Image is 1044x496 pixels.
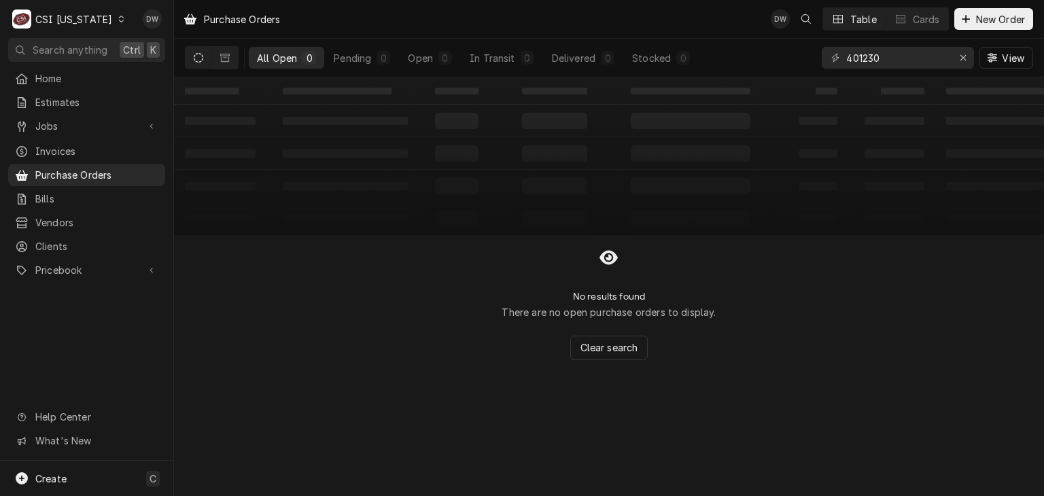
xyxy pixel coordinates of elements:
[679,51,687,65] div: 0
[174,77,1044,235] table: All Open Purchase Orders List Loading
[35,473,67,484] span: Create
[522,88,587,94] span: ‌
[771,10,790,29] div: DW
[850,12,877,26] div: Table
[795,8,817,30] button: Open search
[35,144,158,158] span: Invoices
[305,51,313,65] div: 0
[913,12,940,26] div: Cards
[8,38,165,62] button: Search anythingCtrlK
[35,71,158,86] span: Home
[35,168,158,182] span: Purchase Orders
[470,51,515,65] div: In Transit
[523,51,532,65] div: 0
[8,406,165,428] a: Go to Help Center
[8,67,165,90] a: Home
[35,410,157,424] span: Help Center
[816,88,837,94] span: ‌
[379,51,387,65] div: 0
[408,51,433,65] div: Open
[502,305,716,319] p: There are no open purchase orders to display.
[12,10,31,29] div: C
[435,88,478,94] span: ‌
[771,10,790,29] div: Dyane Weber's Avatar
[35,263,138,277] span: Pricebook
[35,12,112,26] div: CSI [US_STATE]
[552,51,595,65] div: Delivered
[979,47,1033,69] button: View
[257,51,297,65] div: All Open
[185,88,239,94] span: ‌
[150,43,156,57] span: K
[143,10,162,29] div: Dyane Weber's Avatar
[143,10,162,29] div: DW
[954,8,1033,30] button: New Order
[8,429,165,452] a: Go to What's New
[952,47,974,69] button: Erase input
[631,88,750,94] span: ‌
[8,188,165,210] a: Bills
[8,91,165,113] a: Estimates
[35,192,158,206] span: Bills
[8,115,165,137] a: Go to Jobs
[570,336,648,360] button: Clear search
[632,51,671,65] div: Stocked
[8,259,165,281] a: Go to Pricebook
[33,43,107,57] span: Search anything
[12,10,31,29] div: CSI Kentucky's Avatar
[150,472,156,486] span: C
[8,235,165,258] a: Clients
[35,215,158,230] span: Vendors
[573,291,646,302] h2: No results found
[999,51,1027,65] span: View
[334,51,371,65] div: Pending
[846,47,948,69] input: Keyword search
[8,140,165,162] a: Invoices
[35,119,138,133] span: Jobs
[283,88,391,94] span: ‌
[973,12,1028,26] span: New Order
[881,88,924,94] span: ‌
[8,211,165,234] a: Vendors
[35,239,158,253] span: Clients
[8,164,165,186] a: Purchase Orders
[35,433,157,448] span: What's New
[123,43,141,57] span: Ctrl
[35,95,158,109] span: Estimates
[578,340,641,355] span: Clear search
[441,51,449,65] div: 0
[604,51,612,65] div: 0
